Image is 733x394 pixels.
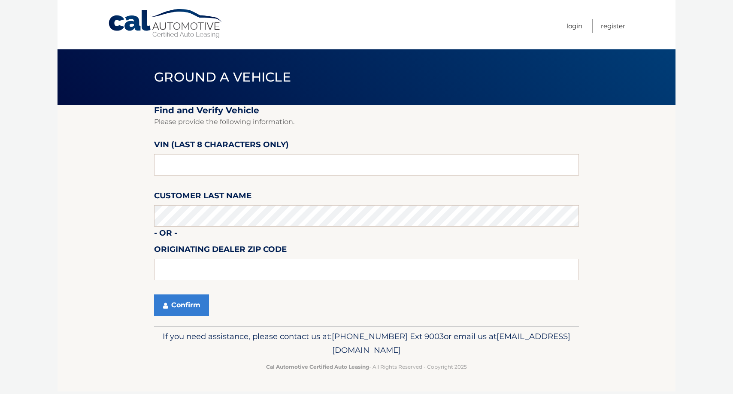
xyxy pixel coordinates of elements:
[154,105,579,116] h2: Find and Verify Vehicle
[154,294,209,316] button: Confirm
[566,19,582,33] a: Login
[154,116,579,128] p: Please provide the following information.
[332,331,444,341] span: [PHONE_NUMBER] Ext 9003
[154,227,177,242] label: - or -
[160,330,573,357] p: If you need assistance, please contact us at: or email us at
[154,189,251,205] label: Customer Last Name
[108,9,224,39] a: Cal Automotive
[154,243,287,259] label: Originating Dealer Zip Code
[266,364,369,370] strong: Cal Automotive Certified Auto Leasing
[154,138,289,154] label: VIN (last 8 characters only)
[160,362,573,371] p: - All Rights Reserved - Copyright 2025
[601,19,625,33] a: Register
[154,69,291,85] span: Ground a Vehicle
